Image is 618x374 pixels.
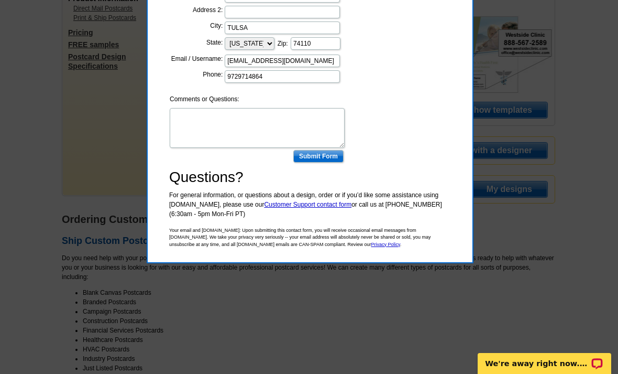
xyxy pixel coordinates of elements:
span: Email / Username: [171,55,223,62]
iframe: LiveChat chat widget [471,341,618,374]
input: Email / Username [225,55,340,67]
label: Comments or Questions: [170,85,239,104]
h3: Questions? [169,168,451,186]
label: Phone: [203,70,223,79]
input: Phone Number [225,70,340,83]
input: City [225,22,340,34]
label: Zip: [278,39,288,48]
a: Privacy Policy [371,242,400,247]
select: State [225,37,274,50]
input: Submit Form [293,150,344,163]
span: Your email and [DOMAIN_NAME]: Upon submitting this contact form, you will receive occasional emai... [169,228,431,247]
label: Address 2: [193,5,223,15]
a: Customer Support contact form [264,201,351,208]
label: State: [206,38,223,47]
p: For general information, or questions about a design, order or if you’d like some assistance usin... [169,190,451,219]
label: City: [210,21,223,30]
input: Zip Code [291,37,340,50]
